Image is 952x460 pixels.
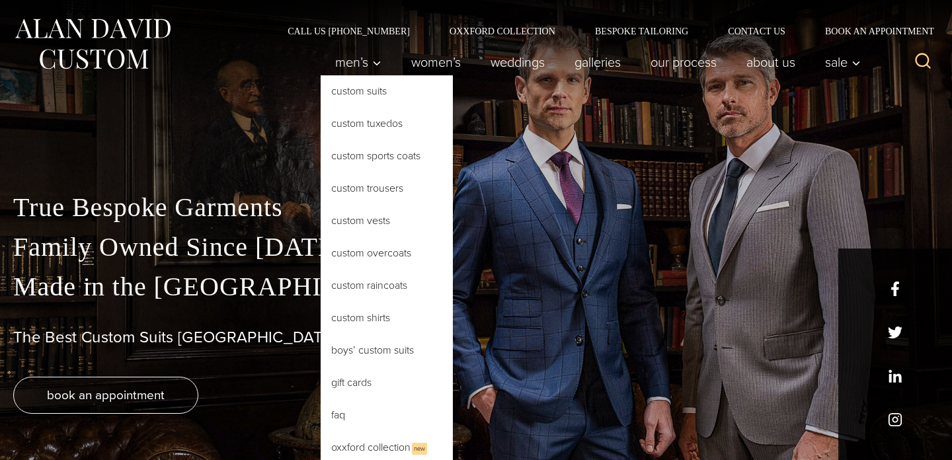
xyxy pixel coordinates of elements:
[321,140,453,172] a: Custom Sports Coats
[825,56,861,69] span: Sale
[575,26,708,36] a: Bespoke Tailoring
[397,49,476,75] a: Women’s
[321,205,453,237] a: Custom Vests
[560,49,636,75] a: Galleries
[321,108,453,139] a: Custom Tuxedos
[907,46,939,78] button: View Search Form
[13,328,939,347] h1: The Best Custom Suits [GEOGRAPHIC_DATA] Has to Offer
[321,172,453,204] a: Custom Trousers
[476,49,560,75] a: weddings
[47,385,165,404] span: book an appointment
[321,75,453,107] a: Custom Suits
[321,302,453,334] a: Custom Shirts
[321,367,453,399] a: Gift Cards
[430,26,575,36] a: Oxxford Collection
[412,443,427,455] span: New
[321,334,453,366] a: Boys’ Custom Suits
[732,49,811,75] a: About Us
[805,26,939,36] a: Book an Appointment
[636,49,732,75] a: Our Process
[321,399,453,431] a: FAQ
[335,56,381,69] span: Men’s
[321,49,868,75] nav: Primary Navigation
[321,237,453,269] a: Custom Overcoats
[13,377,198,414] a: book an appointment
[321,270,453,301] a: Custom Raincoats
[268,26,430,36] a: Call Us [PHONE_NUMBER]
[268,26,939,36] nav: Secondary Navigation
[13,188,939,307] p: True Bespoke Garments Family Owned Since [DATE] Made in the [GEOGRAPHIC_DATA]
[13,15,172,73] img: Alan David Custom
[708,26,805,36] a: Contact Us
